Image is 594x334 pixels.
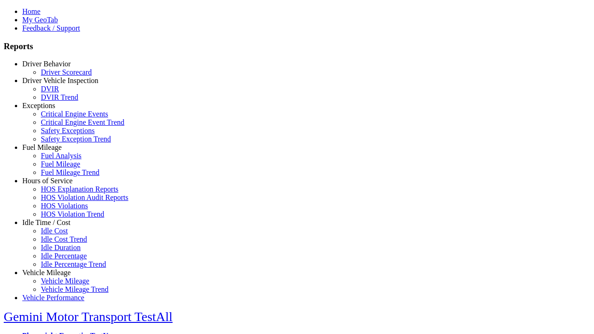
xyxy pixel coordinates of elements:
[41,202,88,210] a: HOS Violations
[22,102,55,109] a: Exceptions
[41,252,87,260] a: Idle Percentage
[41,285,109,293] a: Vehicle Mileage Trend
[41,110,108,118] a: Critical Engine Events
[22,294,84,302] a: Vehicle Performance
[4,309,173,324] a: Gemini Motor Transport TestAll
[41,68,92,76] a: Driver Scorecard
[22,7,40,15] a: Home
[41,152,82,160] a: Fuel Analysis
[22,177,72,185] a: Hours of Service
[41,260,106,268] a: Idle Percentage Trend
[41,244,81,251] a: Idle Duration
[22,24,80,32] a: Feedback / Support
[41,193,129,201] a: HOS Violation Audit Reports
[4,41,590,51] h3: Reports
[22,77,98,84] a: Driver Vehicle Inspection
[41,85,59,93] a: DVIR
[41,185,118,193] a: HOS Explanation Reports
[41,135,111,143] a: Safety Exception Trend
[41,277,89,285] a: Vehicle Mileage
[22,16,58,24] a: My GeoTab
[41,168,99,176] a: Fuel Mileage Trend
[41,93,78,101] a: DVIR Trend
[22,143,62,151] a: Fuel Mileage
[22,60,71,68] a: Driver Behavior
[41,210,104,218] a: HOS Violation Trend
[41,127,95,135] a: Safety Exceptions
[41,118,124,126] a: Critical Engine Event Trend
[41,160,80,168] a: Fuel Mileage
[41,227,68,235] a: Idle Cost
[41,235,87,243] a: Idle Cost Trend
[22,269,71,276] a: Vehicle Mileage
[22,218,71,226] a: Idle Time / Cost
